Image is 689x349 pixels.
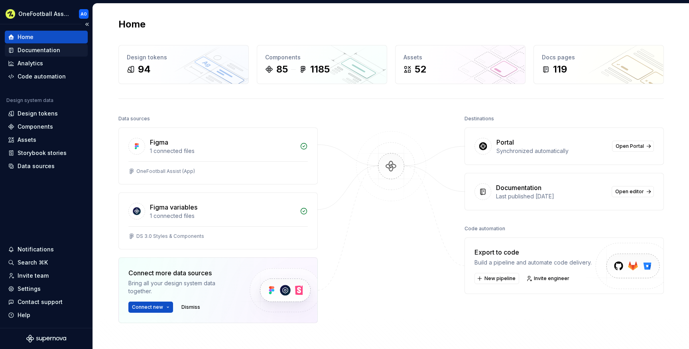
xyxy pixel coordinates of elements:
[615,188,644,195] span: Open editor
[136,168,195,174] div: OneFootball Assist (App)
[18,285,41,293] div: Settings
[404,53,517,61] div: Assets
[18,10,69,18] div: OneFootball Assist
[136,233,204,239] div: DS 3.0 Styles & Components
[5,282,88,295] a: Settings
[465,223,505,234] div: Code automation
[18,311,30,319] div: Help
[18,162,55,170] div: Data sources
[465,113,494,124] div: Destinations
[5,133,88,146] a: Assets
[6,97,53,104] div: Design system data
[496,183,541,192] div: Documentation
[26,335,66,343] svg: Supernova Logo
[118,18,146,31] h2: Home
[395,45,526,84] a: Assets52
[128,302,173,313] button: Connect new
[18,259,48,267] div: Search ⌘K
[474,273,519,284] button: New pipeline
[496,137,514,147] div: Portal
[178,302,204,313] button: Dismiss
[18,149,67,157] div: Storybook stories
[5,256,88,269] button: Search ⌘K
[150,202,197,212] div: Figma variables
[127,53,240,61] div: Design tokens
[542,53,656,61] div: Docs pages
[118,127,318,184] a: Figma1 connected filesOneFootball Assist (App)
[533,45,664,84] a: Docs pages119
[18,73,66,80] div: Code automation
[5,147,88,159] a: Storybook stories
[5,44,88,57] a: Documentation
[18,59,43,67] div: Analytics
[138,63,151,76] div: 94
[18,33,33,41] div: Home
[18,245,54,253] div: Notifications
[616,143,644,149] span: Open Portal
[2,5,91,22] button: OneFootball AssistAO
[5,57,88,70] a: Analytics
[5,120,88,133] a: Components
[5,269,88,282] a: Invite team
[128,268,236,278] div: Connect more data sources
[181,304,200,310] span: Dismiss
[474,247,592,257] div: Export to code
[118,113,150,124] div: Data sources
[5,70,88,83] a: Code automation
[496,192,607,200] div: Last published [DATE]
[5,243,88,256] button: Notifications
[150,212,295,220] div: 1 connected files
[81,11,87,17] div: AO
[150,147,295,155] div: 1 connected files
[81,19,93,30] button: Collapse sidebar
[265,53,379,61] div: Components
[5,31,88,43] a: Home
[310,63,330,76] div: 1185
[6,9,15,19] img: 5b3d255f-93b1-499e-8f2d-e7a8db574ed5.png
[18,46,60,54] div: Documentation
[18,110,58,118] div: Design tokens
[415,63,426,76] div: 52
[5,309,88,322] button: Help
[496,147,607,155] div: Synchronized automatically
[553,63,567,76] div: 119
[118,45,249,84] a: Design tokens94
[474,259,592,267] div: Build a pipeline and automate code delivery.
[612,186,654,197] a: Open editor
[5,160,88,173] a: Data sources
[5,107,88,120] a: Design tokens
[5,296,88,308] button: Contact support
[18,298,63,306] div: Contact support
[524,273,573,284] a: Invite engineer
[257,45,387,84] a: Components851185
[18,272,49,280] div: Invite team
[18,136,36,144] div: Assets
[128,279,236,295] div: Bring all your design system data together.
[18,123,53,131] div: Components
[534,275,569,282] span: Invite engineer
[132,304,163,310] span: Connect new
[150,137,168,147] div: Figma
[118,192,318,249] a: Figma variables1 connected filesDS 3.0 Styles & Components
[276,63,288,76] div: 85
[484,275,516,282] span: New pipeline
[612,141,654,152] a: Open Portal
